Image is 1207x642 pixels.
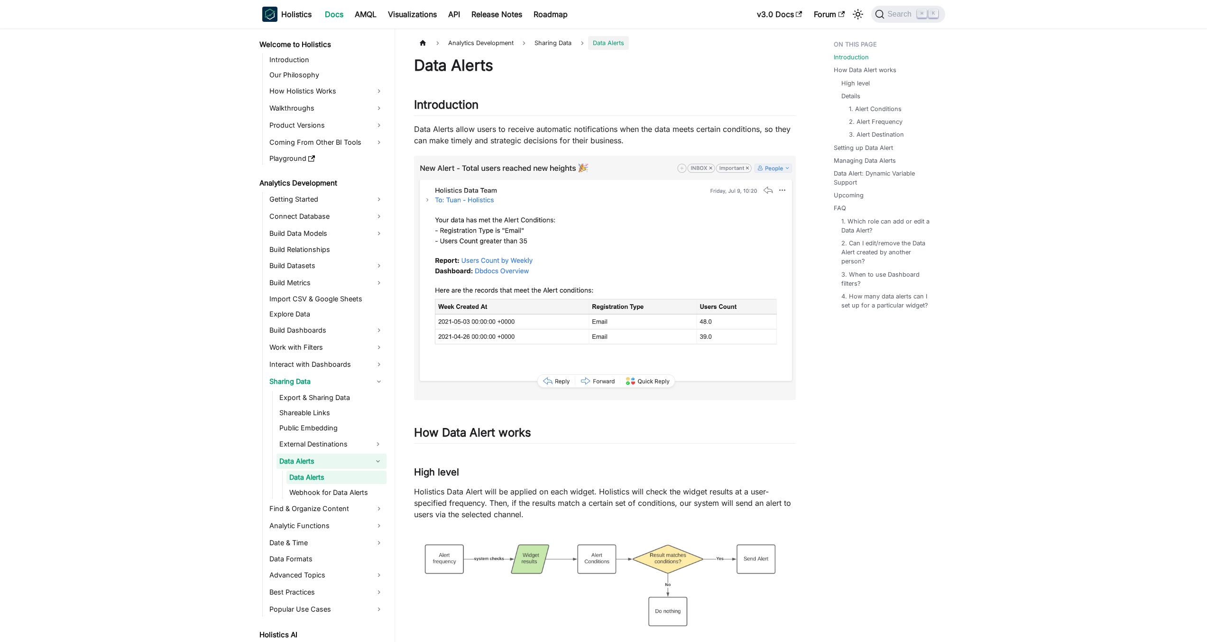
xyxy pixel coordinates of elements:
[267,101,387,116] a: Walkthroughs
[257,628,387,642] a: Holistics AI
[267,518,387,533] a: Analytic Functions
[267,68,387,82] a: Our Philosophy
[414,36,796,50] nav: Breadcrumbs
[267,243,387,256] a: Build Relationships
[267,53,387,66] a: Introduction
[267,585,387,600] a: Best Practices
[349,7,382,22] a: AMQL
[267,568,387,583] a: Advanced Topics
[414,486,796,520] p: Holistics Data Alert will be applied on each widget. Holistics will check the widget results at a...
[834,191,864,200] a: Upcoming
[267,84,387,99] a: How Holistics Works
[267,307,387,321] a: Explore Data
[442,7,466,22] a: API
[530,36,576,50] span: Sharing Data
[849,104,902,113] a: 1. Alert Conditions
[885,10,917,19] span: Search
[414,123,796,146] p: Data Alerts allow users to receive automatic notifications when the data meets certain conditions...
[267,192,387,207] a: Getting Started
[751,7,808,22] a: v3.0 Docs
[834,143,893,152] a: Setting up Data Alert
[276,406,387,419] a: Shareable Links
[262,7,277,22] img: Holistics
[841,292,936,310] a: 4. How many data alerts can I set up for a particular widget?
[834,169,940,187] a: Data Alert: Dynamic Variable Support
[267,258,387,273] a: Build Datasets
[267,602,387,617] a: Popular Use Cases
[286,486,387,499] a: Webhook for Data Alerts
[369,454,387,469] button: Collapse sidebar category 'Data Alerts'
[849,130,904,139] a: 3. Alert Destination
[276,437,369,452] a: External Destinations
[588,36,629,50] span: Data Alerts
[834,204,846,213] a: FAQ
[267,118,387,133] a: Product Versions
[528,7,573,22] a: Roadmap
[267,535,387,550] a: Date & Time
[267,552,387,566] a: Data Formats
[253,28,395,642] nav: Docs sidebar
[871,6,945,23] button: Search (Command+K)
[808,7,850,22] a: Forum
[276,454,369,469] a: Data Alerts
[414,98,796,116] h2: Introduction
[267,357,387,372] a: Interact with Dashboards
[257,38,387,51] a: Welcome to Holistics
[262,7,312,22] a: HolisticsHolistics
[466,7,528,22] a: Release Notes
[841,217,936,235] a: 1. Which role can add or edit a Data Alert?
[369,437,387,452] button: Expand sidebar category 'External Destinations'
[841,92,860,101] a: Details
[834,53,869,62] a: Introduction
[276,391,387,404] a: Export & Sharing Data
[319,7,349,22] a: Docs
[382,7,442,22] a: Visualizations
[267,323,387,338] a: Build Dashboards
[414,56,796,75] h1: Data Alerts
[276,421,387,435] a: Public Embedding
[267,226,387,241] a: Build Data Models
[414,426,796,444] h2: How Data Alert works
[841,79,870,88] a: High level
[267,209,387,224] a: Connect Database
[267,135,387,150] a: Coming From Other BI Tools
[841,270,936,288] a: 3. When to use Dashboard filters?
[850,7,866,22] button: Switch between dark and light mode (currently light mode)
[267,152,387,165] a: Playground
[414,36,432,50] a: Home page
[267,275,387,290] a: Build Metrics
[267,501,387,516] a: Find & Organize Content
[286,471,387,484] a: Data Alerts
[443,36,518,50] span: Analytics Development
[281,9,312,20] b: Holistics
[849,117,903,126] a: 2. Alert Frequency
[917,9,927,18] kbd: ⌘
[929,9,938,18] kbd: K
[267,340,387,355] a: Work with Filters
[257,177,387,190] a: Analytics Development
[267,374,387,389] a: Sharing Data
[834,65,896,74] a: How Data Alert works
[414,466,796,478] h3: High level
[414,156,796,400] img: Example of an email alert
[834,156,896,165] a: Managing Data Alerts
[841,239,936,266] a: 2. Can I edit/remove the Data Alert created by another person?
[267,292,387,306] a: Import CSV & Google Sheets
